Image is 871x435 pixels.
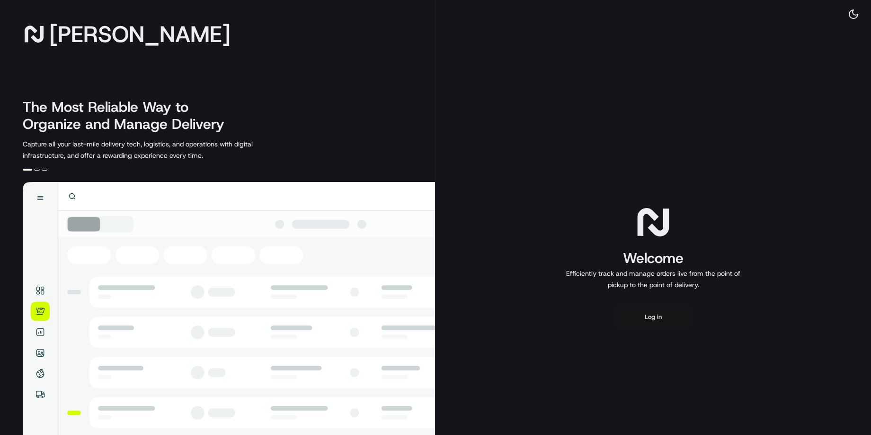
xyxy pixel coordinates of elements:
[23,99,235,133] h2: The Most Reliable Way to Organize and Manage Delivery
[562,268,744,290] p: Efficiently track and manage orders live from the point of pickup to the point of delivery.
[23,138,295,161] p: Capture all your last-mile delivery tech, logistics, and operations with digital infrastructure, ...
[562,249,744,268] h1: Welcome
[49,25,231,44] span: [PERSON_NAME]
[615,306,691,328] button: Log in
